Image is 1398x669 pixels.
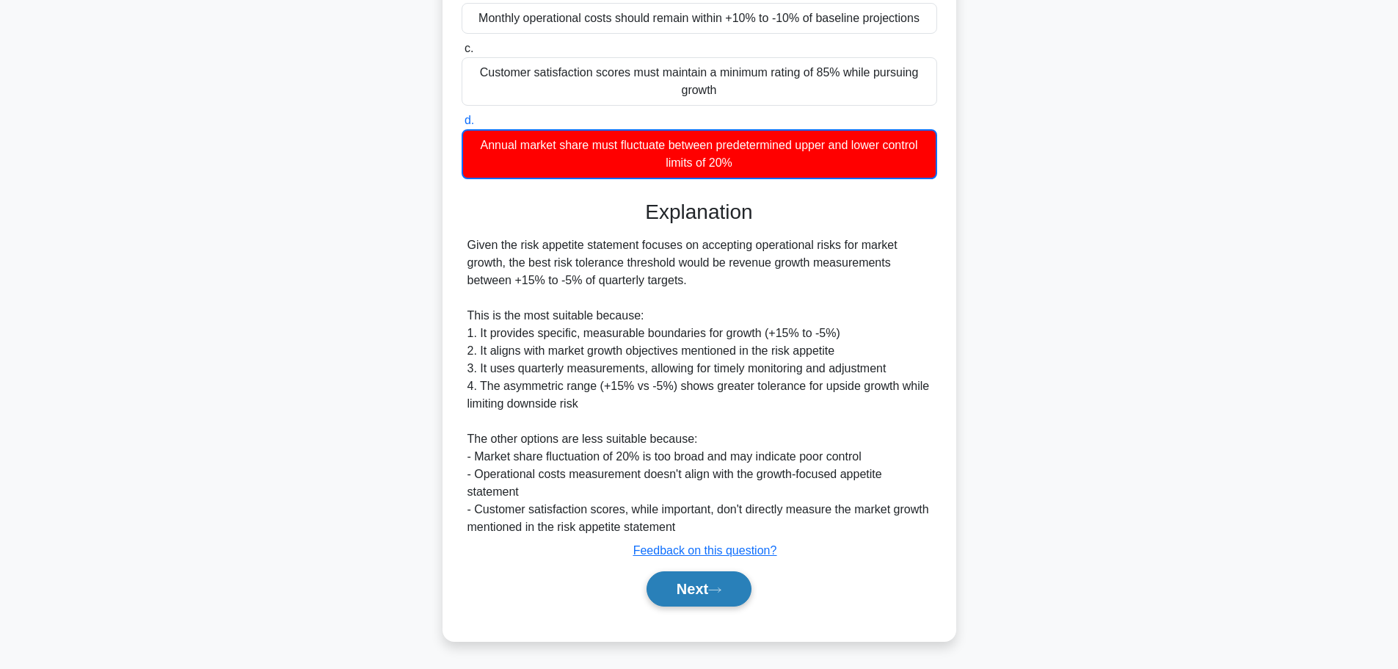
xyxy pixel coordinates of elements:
[465,114,474,126] span: d.
[470,200,928,225] h3: Explanation
[633,544,777,557] a: Feedback on this question?
[467,236,931,536] div: Given the risk appetite statement focuses on accepting operational risks for market growth, the b...
[647,571,751,607] button: Next
[462,57,937,106] div: Customer satisfaction scores must maintain a minimum rating of 85% while pursuing growth
[462,129,937,179] div: Annual market share must fluctuate between predetermined upper and lower control limits of 20%
[465,42,473,54] span: c.
[462,3,937,34] div: Monthly operational costs should remain within +10% to -10% of baseline projections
